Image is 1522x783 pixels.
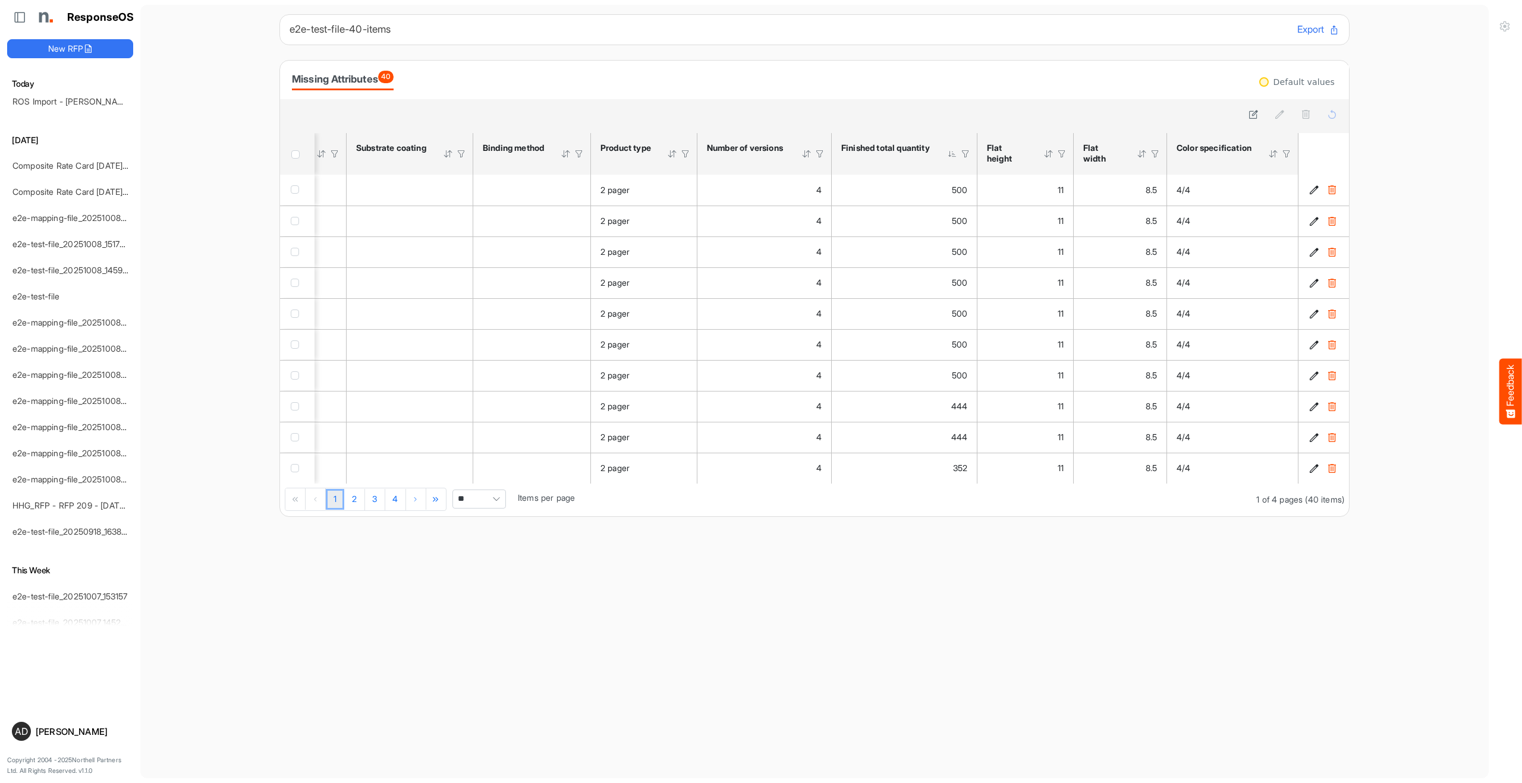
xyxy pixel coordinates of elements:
td: 4 is template cell Column Header httpsnorthellcomontologiesmapping-rulesorderhasnumberofversions [697,391,832,422]
td: is template cell Column Header httpsnorthellcomontologiesmapping-rulesmanufacturinghassubstrateco... [347,422,473,453]
td: 4 is template cell Column Header httpsnorthellcomontologiesmapping-rulesorderhasnumberofversions [697,360,832,391]
div: Go to next page [406,488,426,510]
span: 4/4 [1177,308,1190,318]
td: 8037a1eb-0ad1-4a27-8b72-ede43e0ac707 is template cell Column Header [1298,298,1350,329]
span: 8.5 [1146,401,1157,411]
td: 47f9286a-0b1f-4442-a7e4-d7a4f396d2c0 is template cell Column Header [1298,206,1350,236]
button: Edit [1308,339,1320,351]
td: 2 pager is template cell Column Header httpsnorthellcomontologiesmapping-rulesproducthasproducttype [591,298,697,329]
div: Flat height [987,143,1028,164]
span: 4 [816,216,822,226]
a: e2e-mapping-file_20251008_133358 [12,370,150,380]
span: 8.5 [1146,185,1157,195]
td: 444 is template cell Column Header httpsnorthellcomontologiesmapping-rulesorderhasfinishedtotalqu... [832,391,977,422]
td: 2 pager is template cell Column Header httpsnorthellcomontologiesmapping-rulesproducthasproducttype [591,206,697,236]
span: 2 pager [600,185,630,195]
td: 4/4 is template cell Column Header httpsnorthellcomontologiesmapping-rulesfeaturehascolourspecifi... [1167,453,1298,484]
div: Product type [600,143,652,153]
td: 9dc7831e-a157-4cef-b9ec-e3142b1839bf is template cell Column Header [1298,175,1350,206]
td: 4/4 is template cell Column Header httpsnorthellcomontologiesmapping-rulesfeaturehascolourspecifi... [1167,329,1298,360]
button: Edit [1308,184,1320,196]
span: 4/4 [1177,370,1190,380]
td: 2 pager is template cell Column Header httpsnorthellcomontologiesmapping-rulesproducthasproducttype [591,453,697,484]
button: Delete [1326,431,1338,443]
div: Filter Icon [680,149,691,159]
span: 444 [951,401,967,411]
td: is template cell Column Header httpsnorthellcomontologiesmapping-rulesassemblyhasbindingmethod [473,391,591,422]
td: 4431140d-9b0b-4fb1-a6f1-6f66817a8d63 is template cell Column Header [1298,453,1350,484]
span: 11 [1058,339,1064,349]
span: 4/4 [1177,432,1190,442]
td: 11 is template cell Column Header httpsnorthellcomontologiesmapping-rulesmeasurementhasflatsizehe... [977,175,1074,206]
td: is template cell Column Header httpsnorthellcomontologiesmapping-rulesassemblyhasbindingmethod [473,236,591,267]
div: Filter Icon [1150,149,1161,159]
td: 500 is template cell Column Header httpsnorthellcomontologiesmapping-rulesorderhasfinishedtotalqu... [832,236,977,267]
div: Filter Icon [1056,149,1067,159]
td: 8.5 is template cell Column Header httpsnorthellcomontologiesmapping-rulesmeasurementhasflatsizew... [1074,329,1167,360]
div: Binding method [483,143,545,153]
td: checkbox [280,175,315,206]
span: 2 pager [600,339,630,349]
td: is template cell Column Header httpsnorthellcomontologiesmapping-rulesmanufacturinghassubstrateco... [347,267,473,298]
td: 4/4 is template cell Column Header httpsnorthellcomontologiesmapping-rulesfeaturehascolourspecifi... [1167,206,1298,236]
td: 8.5 is template cell Column Header httpsnorthellcomontologiesmapping-rulesmeasurementhasflatsizew... [1074,391,1167,422]
td: 2 pager is template cell Column Header httpsnorthellcomontologiesmapping-rulesproducthasproducttype [591,422,697,453]
span: 11 [1058,432,1064,442]
td: checkbox [280,298,315,329]
span: 8.5 [1146,432,1157,442]
td: 444 is template cell Column Header httpsnorthellcomontologiesmapping-rulesorderhasfinishedtotalqu... [832,422,977,453]
span: 4/4 [1177,247,1190,257]
span: 11 [1058,463,1064,473]
a: e2e-mapping-file_20251008_134750 [12,317,151,327]
div: Go to first page [285,488,306,510]
td: checkbox [280,391,315,422]
td: checkbox [280,206,315,236]
span: 500 [952,370,967,380]
button: Delete [1326,308,1338,320]
span: (40 items) [1305,494,1344,504]
th: Header checkbox [280,133,315,175]
span: AD [15,727,28,736]
a: e2e-test-file_20250918_163829 (1) (2) [12,526,154,536]
span: 4 [816,370,822,380]
span: 4/4 [1177,339,1190,349]
button: Edit [1308,370,1320,381]
button: Export [1297,22,1339,37]
div: Filter Icon [960,149,971,159]
span: 2 pager [600,216,630,226]
td: 500 is template cell Column Header httpsnorthellcomontologiesmapping-rulesorderhasfinishedtotalqu... [832,329,977,360]
td: 11 is template cell Column Header httpsnorthellcomontologiesmapping-rulesmeasurementhasflatsizehe... [977,267,1074,298]
span: 500 [952,277,967,288]
td: is template cell Column Header httpsnorthellcomontologiesmapping-rulesassemblyhasbindingmethod [473,360,591,391]
button: Delete [1326,215,1338,227]
div: Missing Attributes [292,71,394,87]
td: 11 is template cell Column Header httpsnorthellcomontologiesmapping-rulesmeasurementhasflatsizehe... [977,236,1074,267]
span: 2 pager [600,247,630,257]
td: is template cell Column Header httpsnorthellcomontologiesmapping-rulesmanufacturinghassubstrateco... [347,206,473,236]
td: 11 is template cell Column Header httpsnorthellcomontologiesmapping-rulesmeasurementhasflatsizehe... [977,391,1074,422]
button: Feedback [1499,359,1522,425]
h6: Today [7,77,133,90]
a: e2e-mapping-file_20251008_131856 [12,448,149,458]
td: 8.5 is template cell Column Header httpsnorthellcomontologiesmapping-rulesmeasurementhasflatsizew... [1074,298,1167,329]
span: 40 [378,71,394,83]
span: 2 pager [600,401,630,411]
td: 13582252-b60b-4d83-8b85-9280eafc7f2d is template cell Column Header [1298,329,1350,360]
td: 500 is template cell Column Header httpsnorthellcomontologiesmapping-rulesorderhasfinishedtotalqu... [832,206,977,236]
a: e2e-mapping-file_20251008_132815 [12,422,149,432]
a: ROS Import - [PERSON_NAME] - ROS 11 [12,96,166,106]
a: Page 4 of 4 Pages [385,489,406,510]
td: 8.5 is template cell Column Header httpsnorthellcomontologiesmapping-rulesmeasurementhasflatsizew... [1074,453,1167,484]
span: 500 [952,185,967,195]
td: 8.5 is template cell Column Header httpsnorthellcomontologiesmapping-rulesmeasurementhasflatsizew... [1074,422,1167,453]
td: 500 is template cell Column Header httpsnorthellcomontologiesmapping-rulesorderhasfinishedtotalqu... [832,360,977,391]
td: 2 pager is template cell Column Header httpsnorthellcomontologiesmapping-rulesproducthasproducttype [591,360,697,391]
div: Filter Icon [329,149,340,159]
h6: This Week [7,564,133,577]
td: 2 pager is template cell Column Header httpsnorthellcomontologiesmapping-rulesproducthasproducttype [591,329,697,360]
button: Delete [1326,184,1338,196]
a: e2e-mapping-file_20251008_131648 [12,474,149,484]
a: e2e-test-file [12,291,59,301]
span: 500 [952,216,967,226]
a: Page 1 of 4 Pages [326,489,344,510]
